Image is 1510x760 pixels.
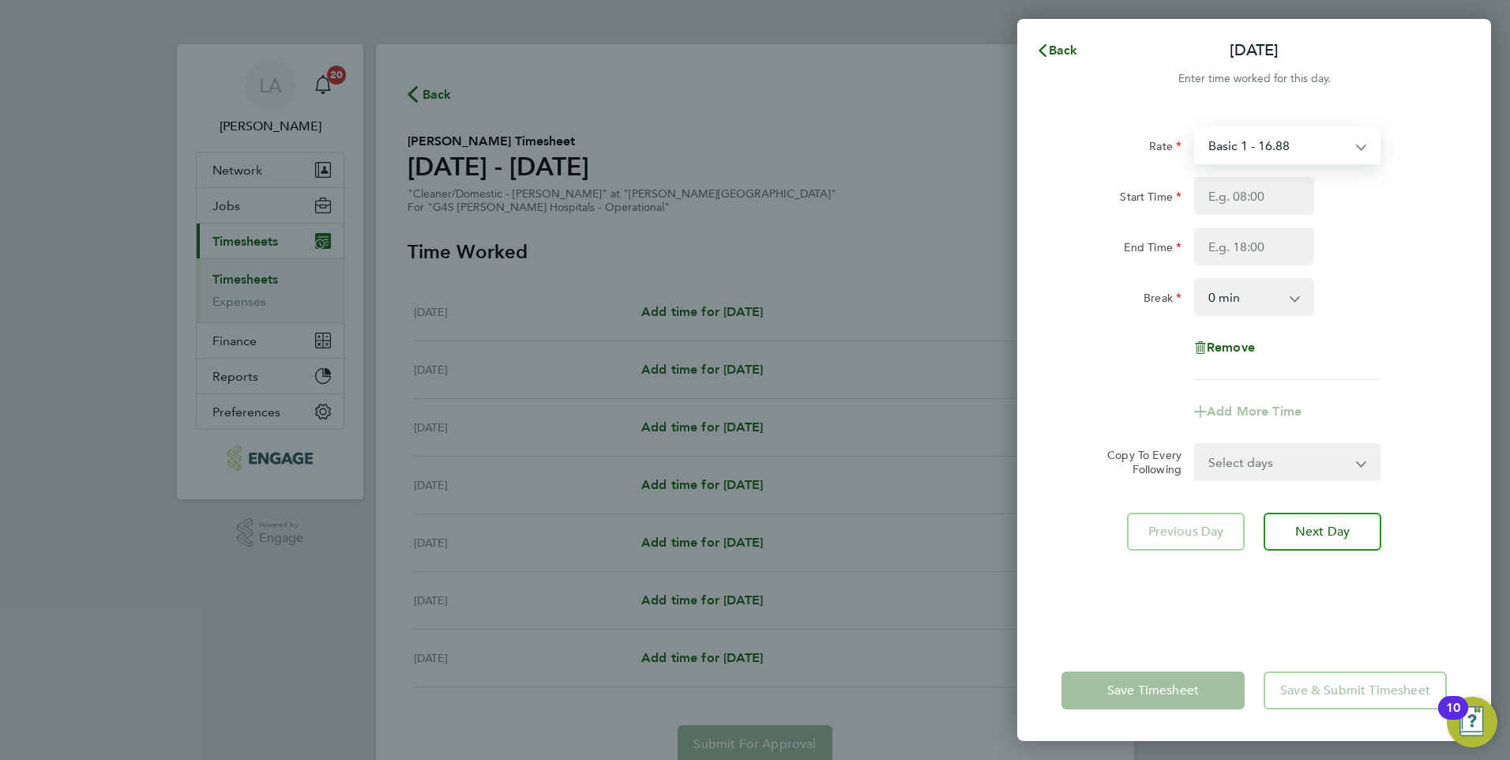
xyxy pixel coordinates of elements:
[1020,35,1094,66] button: Back
[1230,40,1279,62] p: [DATE]
[1447,697,1497,747] button: Open Resource Center, 10 new notifications
[1120,190,1181,209] label: Start Time
[1194,228,1314,265] input: E.g. 18:00
[1049,43,1078,58] span: Back
[1295,524,1350,540] span: Next Day
[1446,708,1460,728] div: 10
[1017,70,1491,88] div: Enter time worked for this day.
[1095,448,1181,476] label: Copy To Every Following
[1144,291,1181,310] label: Break
[1124,240,1181,259] label: End Time
[1149,139,1181,158] label: Rate
[1194,341,1255,354] button: Remove
[1207,340,1255,355] span: Remove
[1194,177,1314,215] input: E.g. 08:00
[1264,513,1381,551] button: Next Day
